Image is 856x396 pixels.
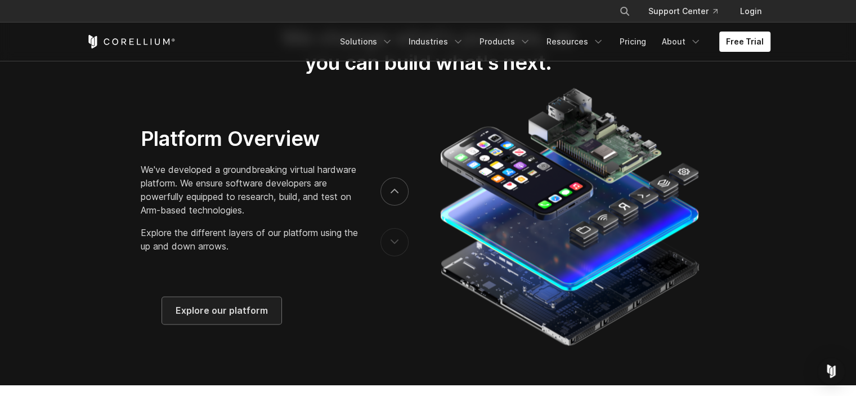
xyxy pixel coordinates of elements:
[333,32,770,52] div: Navigation Menu
[613,32,653,52] a: Pricing
[380,177,409,206] button: next
[380,228,409,256] button: previous
[86,35,176,48] a: Corellium Home
[719,32,770,52] a: Free Trial
[141,163,358,217] p: We've developed a groundbreaking virtual hardware platform. We ensure software developers are pow...
[639,1,727,21] a: Support Center
[731,1,770,21] a: Login
[402,32,470,52] a: Industries
[606,1,770,21] div: Navigation Menu
[141,126,358,151] h3: Platform Overview
[162,297,281,324] a: Explore our platform
[333,32,400,52] a: Solutions
[655,32,708,52] a: About
[434,84,703,349] img: Corellium_Platform_RPI_Full_470
[540,32,611,52] a: Resources
[818,358,845,385] div: Open Intercom Messenger
[615,1,635,21] button: Search
[141,226,358,253] p: Explore the different layers of our platform using the up and down arrows.
[176,304,268,317] span: Explore our platform
[473,32,537,52] a: Products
